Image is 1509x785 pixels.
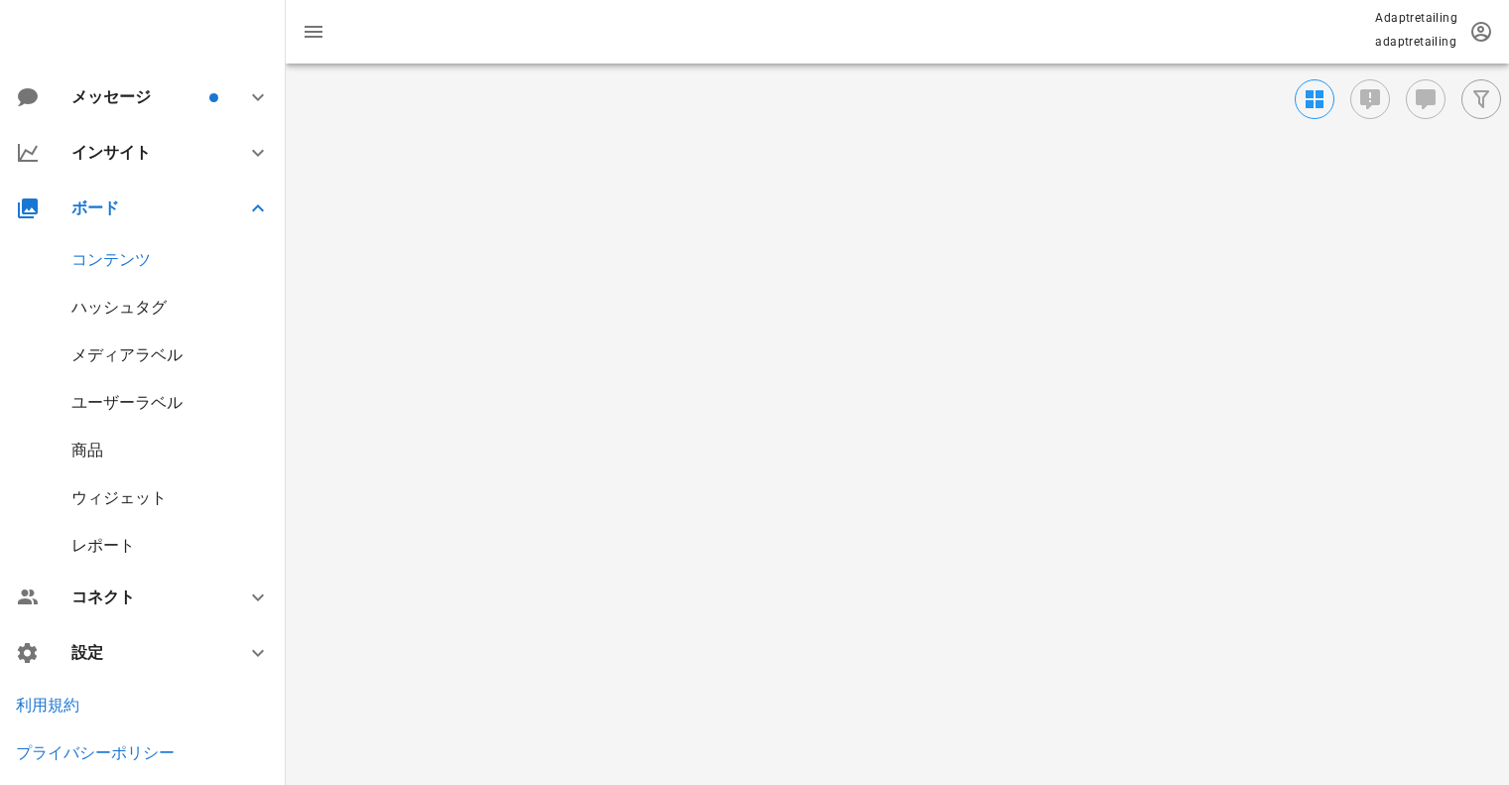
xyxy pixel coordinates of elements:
[71,393,183,412] a: ユーザーラベル
[71,441,103,459] a: 商品
[71,488,167,507] a: ウィジェット
[71,345,183,364] a: メディアラベル
[1375,8,1457,28] p: Adaptretailing
[71,250,151,269] a: コンテンツ
[209,93,218,102] span: バッジ
[1375,32,1457,52] p: adaptretailing
[71,143,222,162] div: インサイト
[71,536,135,555] a: レポート
[71,588,222,606] div: コネクト
[71,298,167,317] a: ハッシュタグ
[71,87,205,106] div: メッセージ
[16,743,175,762] a: プライバシーポリシー
[71,198,222,217] div: ボード
[71,643,222,662] div: 設定
[16,696,79,715] a: 利用規約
